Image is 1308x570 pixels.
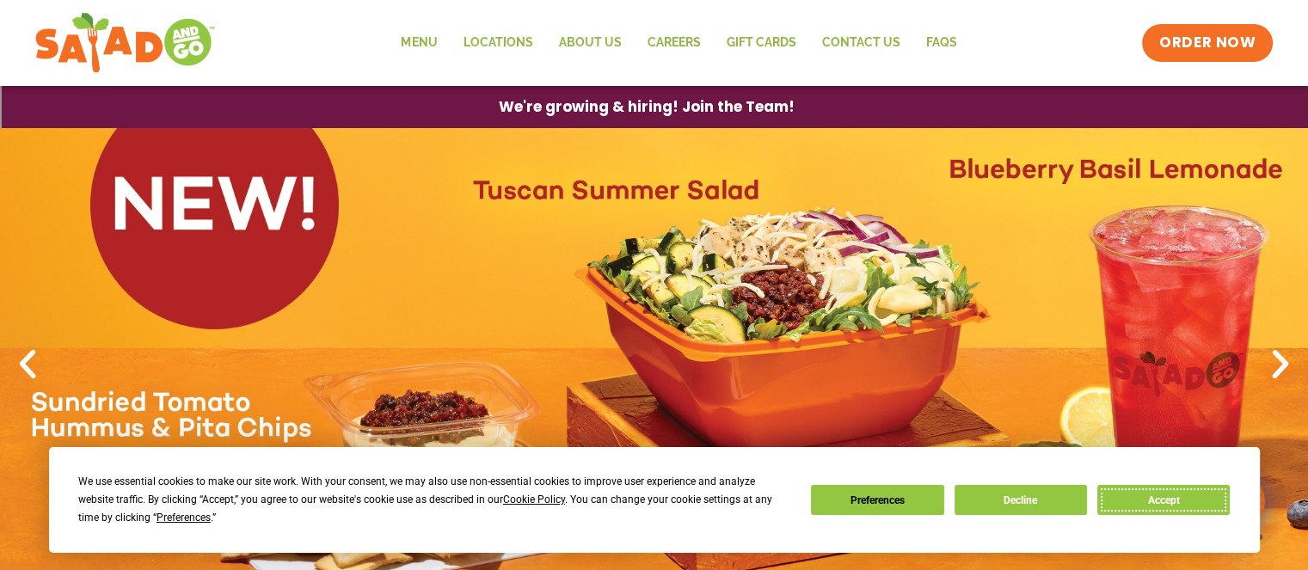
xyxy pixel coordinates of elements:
[912,23,969,63] a: FAQs
[7,38,1301,53] div: Move To ...
[634,23,713,63] a: Careers
[388,23,969,63] nav: Menu
[1142,24,1273,62] a: ORDER NOW
[1262,346,1299,383] div: Next slide
[1159,33,1256,53] span: ORDER NOW
[7,69,1301,84] div: Options
[713,23,808,63] a: GIFT CARDS
[7,115,1301,131] div: Move To ...
[1097,485,1230,515] button: Accept
[545,23,634,63] a: About Us
[157,512,211,524] span: Preferences
[9,346,46,383] div: Previous slide
[808,23,912,63] a: Contact Us
[450,23,545,63] a: Locations
[955,485,1087,515] button: Decline
[7,7,1301,22] div: Sort A > Z
[503,493,565,506] span: Cookie Policy
[7,53,1301,69] div: Delete
[811,485,943,515] button: Preferences
[34,9,216,77] img: new-SAG-logo-768×292
[388,23,450,63] a: Menu
[7,84,1301,100] div: Sign out
[49,447,1260,553] div: Cookie Consent Prompt
[78,473,790,527] div: We use essential cookies to make our site work. With your consent, we may also use non-essential ...
[7,100,1301,115] div: Rename
[7,22,1301,38] div: Sort New > Old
